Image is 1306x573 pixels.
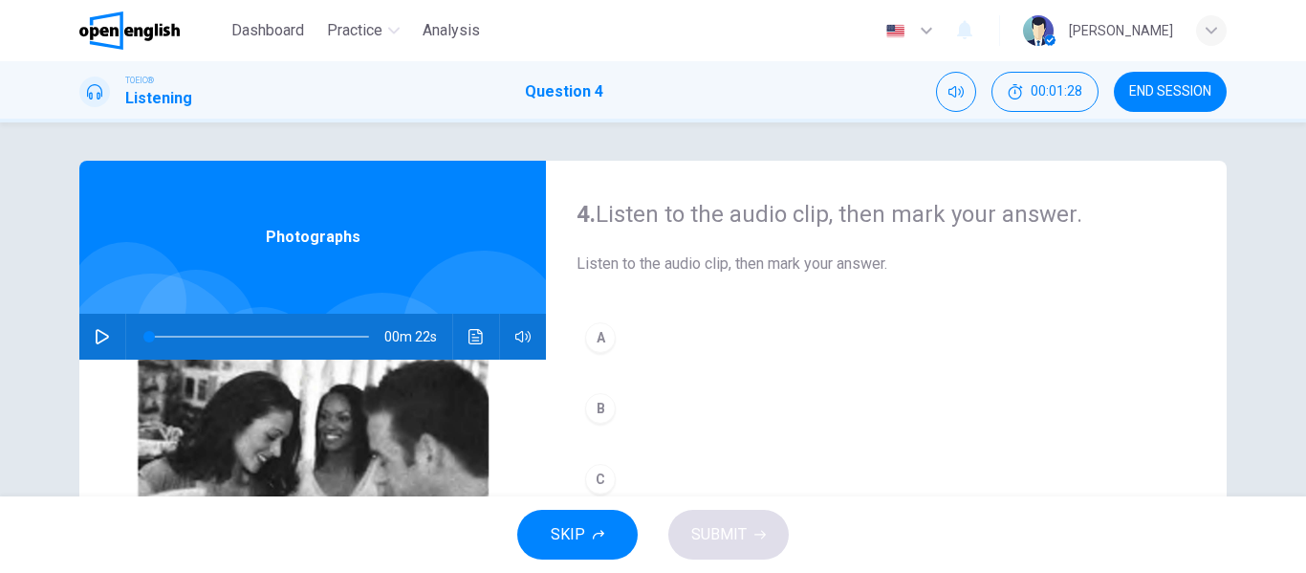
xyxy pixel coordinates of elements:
button: END SESSION [1114,72,1227,112]
button: 00:01:28 [991,72,1099,112]
button: Analysis [415,13,488,48]
button: Click to see the audio transcription [461,314,491,360]
button: B [577,385,1196,432]
span: END SESSION [1129,84,1211,99]
span: Photographs [266,226,360,249]
button: Practice [319,13,407,48]
span: Dashboard [231,19,304,42]
img: Profile picture [1023,15,1054,46]
span: TOEIC® [125,74,154,87]
div: Hide [991,72,1099,112]
h4: Listen to the audio clip, then mark your answer. [577,199,1196,230]
span: Listen to the audio clip, then mark your answer. [577,253,1196,275]
div: C [585,464,616,495]
strong: 4. [577,201,596,228]
a: OpenEnglish logo [79,11,224,50]
img: OpenEnglish logo [79,11,180,50]
button: C [577,455,1196,503]
div: B [585,393,616,424]
span: 00m 22s [384,314,452,360]
button: A [577,314,1196,362]
div: Mute [936,72,976,112]
span: 00:01:28 [1031,84,1082,99]
h1: Question 4 [525,80,603,103]
div: [PERSON_NAME] [1069,19,1173,42]
span: Practice [327,19,382,42]
span: SKIP [551,521,585,548]
img: en [883,24,907,38]
div: A [585,322,616,353]
button: SKIP [517,510,638,560]
h1: Listening [125,87,192,110]
button: Dashboard [224,13,312,48]
span: Analysis [423,19,480,42]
